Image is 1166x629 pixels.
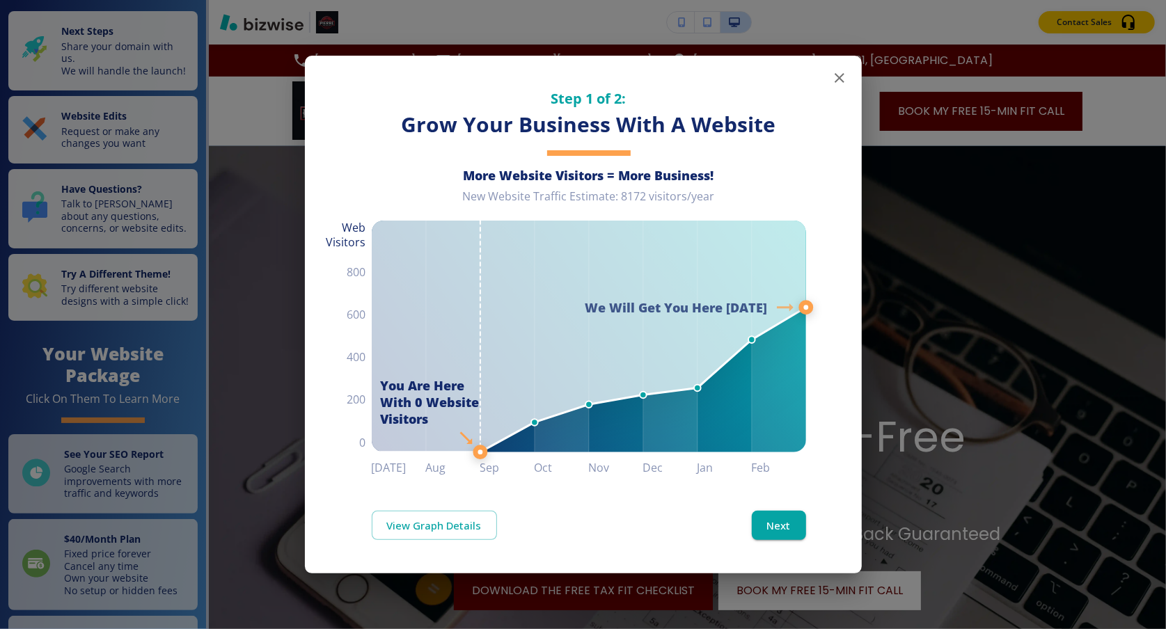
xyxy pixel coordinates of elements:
[426,458,480,477] h6: Aug
[372,111,806,139] h3: Grow Your Business With A Website
[535,458,589,477] h6: Oct
[643,458,698,477] h6: Dec
[752,511,806,540] button: Next
[372,167,806,184] h6: More Website Visitors = More Business!
[372,89,806,108] h5: Step 1 of 2:
[480,458,535,477] h6: Sep
[372,511,497,540] a: View Graph Details
[589,458,643,477] h6: Nov
[698,458,752,477] h6: Jan
[752,458,806,477] h6: Feb
[372,189,806,215] div: New Website Traffic Estimate: 8172 visitors/year
[372,458,426,477] h6: [DATE]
